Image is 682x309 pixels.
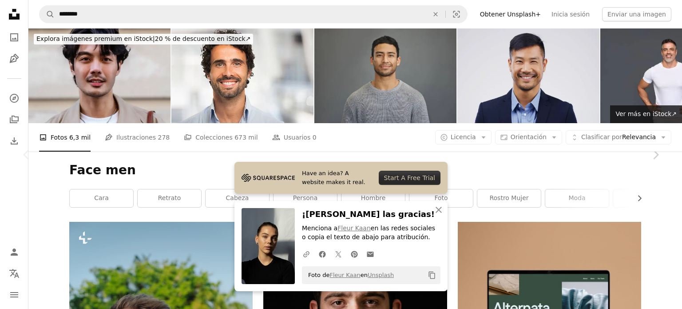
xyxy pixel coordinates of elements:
button: Idioma [5,265,23,282]
button: Licencia [435,130,492,144]
a: Obtener Unsplash+ [475,7,546,21]
a: Fleur Kaan [329,272,360,278]
span: Have an idea? A website makes it real. [302,169,372,187]
a: Iniciar sesión / Registrarse [5,243,23,261]
span: Clasificar por [581,133,622,140]
span: Relevancia [581,133,656,142]
img: file-1705255347840-230a6ab5bca9image [242,171,295,185]
a: Ver más en iStock↗ [610,105,682,123]
a: Colecciones [5,111,23,128]
a: Explorar [5,89,23,107]
a: Comparte en Facebook [314,245,330,263]
span: Ver más en iStock ↗ [615,110,677,117]
a: Ilustraciones [5,50,23,68]
img: Retrato de un joven guapo en la calle, Nueva York [28,28,170,123]
span: 673 mil [234,132,258,142]
a: Comparte en Pinterest [346,245,362,263]
a: Fleur Kaan [337,225,371,232]
a: Comparte por correo electrónico [362,245,378,263]
a: Colecciones 673 mil [184,123,258,152]
p: Menciona a en las redes sociales o copia el texto de abajo para atribución. [302,225,440,242]
a: cara [70,189,133,207]
img: Estoy contento con donde mi carrera se dirige [457,28,599,123]
h3: ¡[PERSON_NAME] las gracias! [302,208,440,221]
a: Moda [545,189,609,207]
a: cabeza [206,189,269,207]
button: Clasificar porRelevancia [566,130,671,144]
form: Encuentra imágenes en todo el sitio [39,5,468,23]
a: Explora imágenes premium en iStock|20 % de descuento en iStock↗ [28,28,258,50]
span: Orientación [511,133,547,140]
a: Inicia sesión [546,7,595,21]
div: Start A Free Trial [379,171,440,185]
span: 278 [158,132,170,142]
a: Ilustraciones 278 [105,123,170,152]
a: Siguiente [629,112,682,197]
a: retrato [138,189,201,207]
span: 0 [313,132,317,142]
button: Buscar en Unsplash [40,6,55,23]
h1: Face men [69,162,641,178]
button: desplazar lista a la derecha [631,189,641,207]
img: Retrato de hombre Sonriendo [171,28,313,123]
a: Have an idea? A website makes it real.Start A Free Trial [234,162,448,194]
a: Fotos [5,28,23,46]
a: Unsplash [368,272,394,278]
span: Explora imágenes premium en iStock | [36,35,155,42]
button: Copiar al portapapeles [424,268,440,283]
button: Orientación [495,130,562,144]
a: Usuarios 0 [272,123,317,152]
span: Licencia [451,133,476,140]
a: humano [613,189,677,207]
button: Enviar una imagen [602,7,671,21]
span: 20 % de descuento en iStock ↗ [36,35,250,42]
button: Búsqueda visual [446,6,467,23]
button: Menú [5,286,23,304]
a: Comparte en Twitter [330,245,346,263]
a: Rostro Mujer [477,189,541,207]
button: Borrar [426,6,445,23]
span: Foto de en [304,268,394,282]
img: Foto de un joven guapo de pie sobre un fondo gris [314,28,456,123]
